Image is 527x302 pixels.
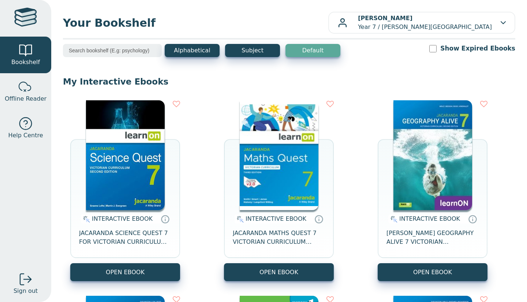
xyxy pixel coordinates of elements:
[63,15,328,31] span: Your Bookshelf
[378,263,487,281] button: OPEN EBOOK
[81,215,90,224] img: interactive.svg
[393,100,472,210] img: cc9fd0c4-7e91-e911-a97e-0272d098c78b.jpg
[386,229,479,246] span: [PERSON_NAME] GEOGRAPHY ALIVE 7 VICTORIAN CURRICULUM LEARNON EBOOK 2E
[70,263,180,281] button: OPEN EBOOK
[79,229,171,246] span: JACARANDA SCIENCE QUEST 7 FOR VICTORIAN CURRICULUM LEARNON 2E EBOOK
[14,287,38,295] span: Sign out
[161,215,169,223] a: Interactive eBooks are accessed online via the publisher’s portal. They contain interactive resou...
[235,215,244,224] img: interactive.svg
[5,94,46,103] span: Offline Reader
[399,215,460,222] span: INTERACTIVE EBOOK
[86,100,165,210] img: 329c5ec2-5188-ea11-a992-0272d098c78b.jpg
[165,44,220,57] button: Alphabetical
[246,215,306,222] span: INTERACTIVE EBOOK
[233,229,325,246] span: JACARANDA MATHS QUEST 7 VICTORIAN CURRICULUM LEARNON EBOOK 3E
[11,58,40,67] span: Bookshelf
[8,131,43,140] span: Help Centre
[388,215,397,224] img: interactive.svg
[63,76,515,87] p: My Interactive Ebooks
[92,215,153,222] span: INTERACTIVE EBOOK
[225,44,280,57] button: Subject
[63,44,162,57] input: Search bookshelf (E.g: psychology)
[240,100,318,210] img: b87b3e28-4171-4aeb-a345-7fa4fe4e6e25.jpg
[328,12,515,34] button: [PERSON_NAME]Year 7 / [PERSON_NAME][GEOGRAPHIC_DATA]
[440,44,515,53] label: Show Expired Ebooks
[285,44,340,57] button: Default
[224,263,334,281] button: OPEN EBOOK
[468,215,477,223] a: Interactive eBooks are accessed online via the publisher’s portal. They contain interactive resou...
[358,14,492,31] p: Year 7 / [PERSON_NAME][GEOGRAPHIC_DATA]
[314,215,323,223] a: Interactive eBooks are accessed online via the publisher’s portal. They contain interactive resou...
[358,15,412,22] b: [PERSON_NAME]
